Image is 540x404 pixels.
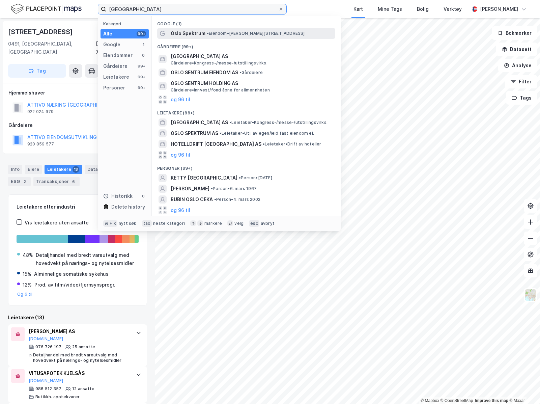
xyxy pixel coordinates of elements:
div: avbryt [261,221,275,226]
span: OSLO SENTRUM EIENDOM AS [171,69,238,77]
span: • [229,120,231,125]
img: logo.f888ab2527a4732fd821a326f86c7f29.svg [11,3,82,15]
div: 13 [73,166,79,173]
span: Person • 6. mars 1967 [211,186,257,191]
span: Eiendom • [PERSON_NAME][STREET_ADDRESS] [207,31,305,36]
button: og 96 til [171,206,190,214]
div: Leietakere [45,165,82,174]
div: Eiendommer [103,51,133,59]
span: • [207,31,209,36]
input: Søk på adresse, matrikkel, gårdeiere, leietakere eller personer [106,4,278,14]
div: Bolig [417,5,429,13]
div: Leietakere etter industri [17,203,139,211]
button: Tags [506,91,537,105]
iframe: Chat Widget [506,372,540,404]
div: esc [249,220,259,227]
div: Detaljhandel med bredt vareutvalg med hovedvekt på nærings- og nytelsesmidler [36,251,138,267]
div: Historikk [103,192,133,200]
div: Butikkh. apotekvarer [35,394,80,400]
a: Improve this map [475,398,508,403]
div: Gårdeiere [103,62,127,70]
div: Delete history [111,203,145,211]
div: 25 ansatte [72,344,95,350]
span: • [239,175,241,180]
span: KETTY [GEOGRAPHIC_DATA] [171,174,237,182]
div: Alminnelige somatiske sykehus [34,270,109,278]
div: Hjemmelshaver [8,89,147,97]
div: Verktøy [444,5,462,13]
div: nytt søk [119,221,137,226]
div: Vis leietakere uten ansatte [25,219,89,227]
div: [GEOGRAPHIC_DATA], 72/3 [96,40,147,56]
span: [PERSON_NAME] [171,185,209,193]
span: Oslo Spektrum [171,29,205,37]
button: [DOMAIN_NAME] [29,336,63,342]
div: Leietakere [103,73,129,81]
div: Leietakere (99+) [152,105,341,117]
div: Mine Tags [378,5,402,13]
button: og 96 til [171,151,190,159]
a: Mapbox [421,398,439,403]
button: Analyse [498,59,537,72]
span: [GEOGRAPHIC_DATA] AS [171,52,333,60]
div: Prod. av film/video/fjernsynsprogr. [34,281,115,289]
div: 12 ansatte [72,386,94,392]
div: Eiere [25,165,42,174]
span: Gårdeiere • Innvest/fond åpne for allmennheten [171,87,270,93]
div: Personer [103,84,125,92]
span: • [214,197,216,202]
span: • [211,186,213,191]
span: RUBIN OSLO CEKA [171,195,213,204]
div: 2 [21,178,28,185]
span: [GEOGRAPHIC_DATA] AS [171,118,228,127]
div: ⌘ + k [103,220,117,227]
div: Leietakere (13) [8,314,147,322]
div: Kategori [103,21,149,26]
button: Datasett [496,43,537,56]
div: 12% [23,281,32,289]
span: Gårdeiere [239,70,263,75]
div: 0491, [GEOGRAPHIC_DATA], [GEOGRAPHIC_DATA] [8,40,96,56]
div: 0 [141,53,146,58]
div: tab [142,220,152,227]
div: ESG [8,177,31,186]
div: [STREET_ADDRESS] [8,26,74,37]
div: Detaljhandel med bredt vareutvalg med hovedvekt på nærings- og nytelsesmidler [33,352,129,363]
div: 15% [23,270,31,278]
div: velg [234,221,244,226]
button: Bokmerker [492,26,537,40]
div: Datasett [85,165,118,174]
span: • [239,70,241,75]
div: Personer (99+) [152,160,341,172]
div: Alle [103,30,112,38]
div: [PERSON_NAME] AS [29,327,129,335]
div: Google (1) [152,16,341,28]
a: OpenStreetMap [440,398,473,403]
div: 0 [141,193,146,199]
div: Kart [353,5,363,13]
span: Person • [DATE] [239,175,272,181]
button: [DOMAIN_NAME] [29,378,63,383]
span: OSLO SENTRUM HOLDING AS [171,79,333,87]
span: • [220,131,222,136]
div: 48% [23,251,33,259]
span: Leietaker • Drift av hoteller [263,141,321,147]
button: og 96 til [171,96,190,104]
div: 922 024 979 [27,109,54,114]
div: Gårdeiere [8,121,147,129]
button: Tag [8,64,66,78]
div: VITUSAPOTEK KJELSÅS [29,369,129,377]
button: Og 6 til [17,292,33,297]
div: 99+ [137,85,146,90]
div: neste kategori [153,221,185,226]
div: Info [8,165,22,174]
div: Kontrollprogram for chat [506,372,540,404]
div: 986 512 357 [35,386,61,392]
div: 99+ [137,74,146,80]
div: 1 [141,42,146,47]
div: 920 859 577 [27,141,54,147]
div: 99+ [137,63,146,69]
span: HOTELLDRIFT [GEOGRAPHIC_DATA] AS [171,140,261,148]
button: Filter [505,75,537,88]
div: Transaksjoner [33,177,80,186]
